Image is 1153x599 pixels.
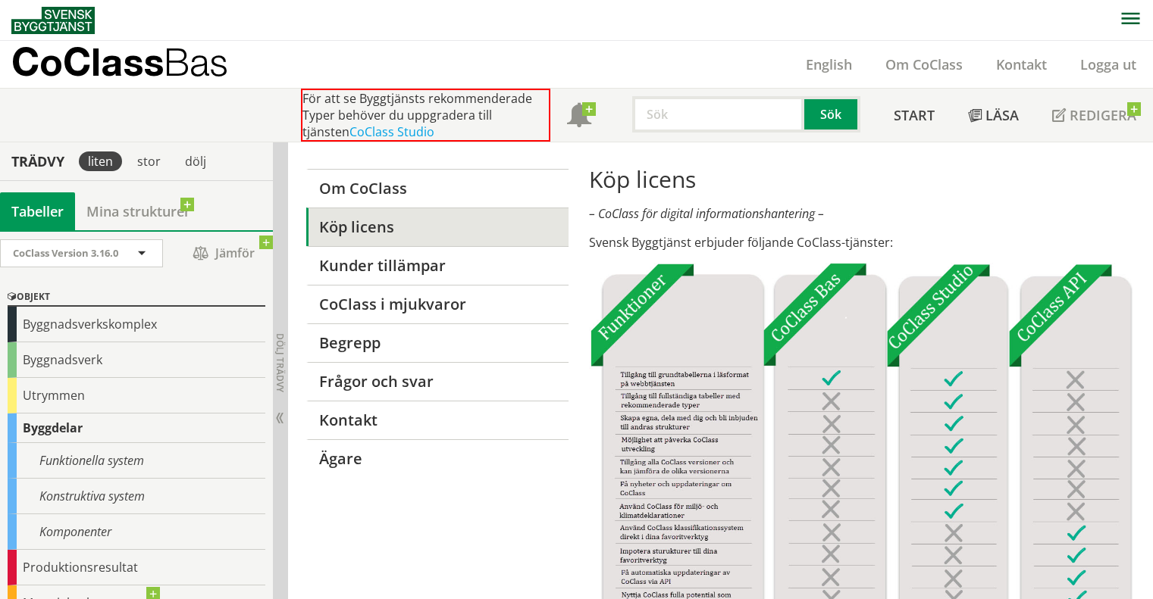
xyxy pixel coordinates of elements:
[3,153,73,170] div: Trädvy
[804,96,860,133] button: Sök
[951,89,1036,142] a: Läsa
[589,166,1135,193] h1: Köp licens
[11,41,261,88] a: CoClassBas
[301,89,550,142] div: För att se Byggtjänsts rekommenderade Typer behöver du uppgradera till tjänsten
[8,443,265,479] div: Funktionella system
[11,7,95,34] img: Svensk Byggtjänst
[306,246,569,285] a: Kunder tillämpar
[306,401,569,439] a: Kontakt
[306,439,569,478] a: Ägare
[589,234,1135,251] p: Svensk Byggtjänst erbjuder följande CoClass-tjänster:
[306,169,569,207] a: Om CoClass
[75,192,202,230] a: Mina strukturer
[8,413,265,443] div: Byggdelar
[1064,55,1153,73] a: Logga ut
[13,246,118,260] span: CoClass Version 3.16.0
[128,151,170,171] div: stor
[1070,106,1136,124] span: Redigera
[894,106,935,124] span: Start
[8,307,265,342] div: Byggnadsverkskomplex
[8,342,265,378] div: Byggnadsverk
[11,53,228,70] p: CoClass
[306,323,569,362] a: Begrepp
[79,151,122,171] div: liten
[8,550,265,585] div: Produktionsresultat
[8,289,265,307] div: Objekt
[979,55,1064,73] a: Kontakt
[178,240,269,267] span: Jämför
[789,55,869,73] a: English
[567,105,591,129] span: Notifikationer
[349,123,434,140] a: CoClass Studio
[589,205,824,222] em: – CoClass för digital informationshantering –
[306,207,569,246] a: Köp licens
[306,285,569,323] a: CoClass i mjukvaror
[306,362,569,401] a: Frågor och svar
[877,89,951,142] a: Start
[8,479,265,514] div: Konstruktiva system
[164,39,228,84] span: Bas
[176,151,215,171] div: dölj
[985,106,1019,124] span: Läsa
[632,96,804,133] input: Sök
[869,55,979,73] a: Om CoClass
[274,333,287,392] span: Dölj trädvy
[8,514,265,550] div: Komponenter
[8,378,265,413] div: Utrymmen
[1036,89,1153,142] a: Redigera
